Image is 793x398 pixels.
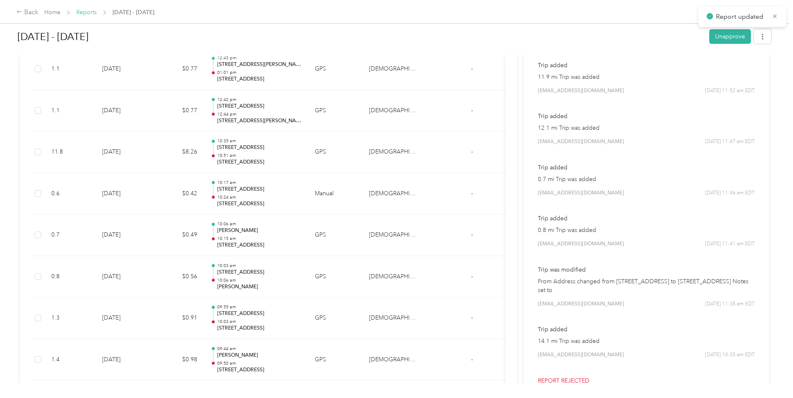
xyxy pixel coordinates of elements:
[362,131,425,173] td: Catholic Charities of Oswego County
[716,12,766,22] p: Report updated
[308,48,362,90] td: GPS
[308,173,362,215] td: Manual
[217,236,301,242] p: 10:15 am
[217,346,301,352] p: 09:44 am
[308,297,362,339] td: GPS
[538,325,755,334] p: Trip added
[154,173,204,215] td: $0.42
[45,173,95,215] td: 0.6
[45,256,95,298] td: 0.8
[471,314,473,321] span: -
[538,240,624,248] span: [EMAIL_ADDRESS][DOMAIN_NAME]
[17,8,38,18] div: Back
[538,376,755,385] p: Report rejected
[308,131,362,173] td: GPS
[217,319,301,325] p: 10:03 am
[45,131,95,173] td: 11.8
[154,90,204,132] td: $0.77
[538,226,755,234] p: 0.8 mi Trip was added
[538,73,755,81] p: 11.9 mi Trip was added
[362,256,425,298] td: Catholic Charities of Oswego County
[705,240,755,248] span: [DATE] 11:41 am EDT
[705,87,755,95] span: [DATE] 11:52 am EDT
[471,273,473,280] span: -
[471,231,473,238] span: -
[538,300,624,308] span: [EMAIL_ADDRESS][DOMAIN_NAME]
[95,256,154,298] td: [DATE]
[538,61,755,70] p: Trip added
[709,29,751,44] button: Unapprove
[308,90,362,132] td: GPS
[538,277,755,295] p: From Address changed from [STREET_ADDRESS] to [STREET_ADDRESS] Notes set to
[76,9,97,16] a: Reports
[45,90,95,132] td: 1.1
[217,242,301,249] p: [STREET_ADDRESS]
[362,90,425,132] td: Catholic Charities of Oswego County
[95,339,154,381] td: [DATE]
[217,117,301,125] p: [STREET_ADDRESS][PERSON_NAME]
[362,173,425,215] td: Catholic Charities of Oswego County
[217,153,301,159] p: 10:51 am
[217,360,301,366] p: 09:50 am
[45,339,95,381] td: 1.4
[217,283,301,291] p: [PERSON_NAME]
[154,339,204,381] td: $0.98
[44,9,60,16] a: Home
[217,76,301,83] p: [STREET_ADDRESS]
[154,131,204,173] td: $8.26
[217,352,301,359] p: [PERSON_NAME]
[45,297,95,339] td: 1.3
[217,277,301,283] p: 10:06 am
[95,214,154,256] td: [DATE]
[538,138,624,146] span: [EMAIL_ADDRESS][DOMAIN_NAME]
[308,214,362,256] td: GPS
[217,304,301,310] p: 09:55 am
[538,337,755,345] p: 14.1 mi Trip was added
[471,190,473,197] span: -
[362,297,425,339] td: Catholic Charities of Oswego County
[154,256,204,298] td: $0.56
[217,159,301,166] p: [STREET_ADDRESS]
[45,48,95,90] td: 1.1
[217,310,301,317] p: [STREET_ADDRESS]
[113,8,154,17] span: [DATE] - [DATE]
[538,112,755,121] p: Trip added
[217,366,301,374] p: [STREET_ADDRESS]
[217,70,301,76] p: 01:01 pm
[217,227,301,234] p: [PERSON_NAME]
[471,356,473,363] span: -
[95,173,154,215] td: [DATE]
[471,148,473,155] span: -
[746,351,793,398] iframe: Everlance-gr Chat Button Frame
[471,65,473,72] span: -
[538,189,624,197] span: [EMAIL_ADDRESS][DOMAIN_NAME]
[538,87,624,95] span: [EMAIL_ADDRESS][DOMAIN_NAME]
[471,107,473,114] span: -
[538,351,624,359] span: [EMAIL_ADDRESS][DOMAIN_NAME]
[705,189,755,197] span: [DATE] 11:46 am EDT
[154,214,204,256] td: $0.49
[154,48,204,90] td: $0.77
[95,90,154,132] td: [DATE]
[217,325,301,332] p: [STREET_ADDRESS]
[217,97,301,103] p: 12:42 pm
[538,175,755,184] p: 0.7 mi Trip was added
[217,186,301,193] p: [STREET_ADDRESS]
[217,61,301,68] p: [STREET_ADDRESS][PERSON_NAME]
[362,48,425,90] td: Catholic Charities of Oswego County
[217,138,301,144] p: 10:35 am
[154,297,204,339] td: $0.91
[538,123,755,132] p: 12.1 mi Trip was added
[217,103,301,110] p: [STREET_ADDRESS]
[217,200,301,208] p: [STREET_ADDRESS]
[18,27,703,47] h1: Sep 15 - 28, 2025
[217,194,301,200] p: 10:24 am
[705,351,755,359] span: [DATE] 10:35 am EDT
[362,214,425,256] td: Catholic Charities of Oswego County
[362,339,425,381] td: Catholic Charities of Oswego County
[705,138,755,146] span: [DATE] 11:47 am EDT
[95,48,154,90] td: [DATE]
[308,339,362,381] td: GPS
[217,180,301,186] p: 10:17 am
[217,144,301,151] p: [STREET_ADDRESS]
